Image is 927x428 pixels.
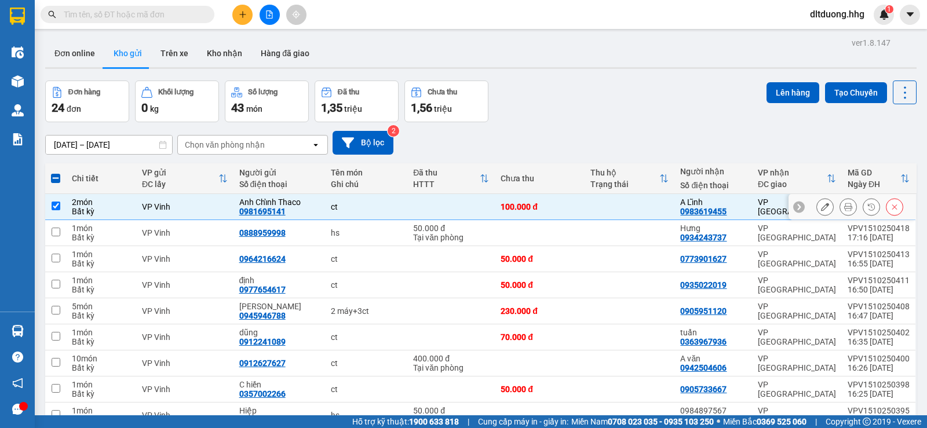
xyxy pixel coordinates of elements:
strong: HÃNG XE HẢI HOÀNG GIA [37,12,110,36]
div: Người nhận [680,167,746,176]
div: định [239,276,319,285]
button: caret-down [900,5,920,25]
sup: 1 [885,5,893,13]
div: Chưa thu [501,174,579,183]
div: 0363967936 [680,337,727,346]
div: Bất kỳ [72,389,130,398]
div: Tại văn phòng [413,363,489,372]
div: VPV1510250402 [848,328,910,337]
div: 17:16 [DATE] [848,233,910,242]
div: Ghi chú [331,180,402,189]
div: 0905733667 [680,385,727,394]
div: Số điện thoại [680,181,746,190]
button: Hàng đã giao [251,39,319,67]
div: 0977654617 [239,285,286,294]
span: search [48,10,56,19]
div: 16:55 [DATE] [848,259,910,268]
span: ⚪️ [717,419,720,424]
div: 50.000 đ [413,224,489,233]
div: 230.000 đ [501,306,579,316]
strong: 0369 525 060 [757,417,806,426]
div: VP [GEOGRAPHIC_DATA] [758,276,836,294]
div: VP [GEOGRAPHIC_DATA] [758,224,836,242]
div: Bất kỳ [72,363,130,372]
th: Toggle SortBy [585,163,674,194]
span: đơn [67,104,81,114]
span: 43 [231,101,244,115]
span: 1,35 [321,101,342,115]
img: solution-icon [12,133,24,145]
span: Hỗ trợ kỹ thuật: [352,415,459,428]
div: 10 món [72,354,130,363]
div: 50.000 đ [501,385,579,394]
button: Chưa thu1,56 triệu [404,81,488,122]
span: notification [12,378,23,389]
div: Bất kỳ [72,311,130,320]
div: Hưng [680,224,746,233]
div: ĐC lấy [142,180,218,189]
span: 1,56 [411,101,432,115]
div: 100.000 đ [501,202,579,211]
span: dltduong.hhg [801,7,874,21]
div: 0944020020 [680,415,727,425]
div: 2 máy+3ct [331,306,402,316]
div: 0942504606 [680,363,727,372]
div: VPV1510250418 [848,224,910,233]
input: Select a date range. [46,136,172,154]
div: 16:50 [DATE] [848,285,910,294]
div: VPV1510250395 [848,406,910,415]
img: logo [6,48,26,105]
div: VP nhận [758,168,827,177]
div: VP Vinh [142,332,228,342]
span: plus [239,10,247,19]
div: VP gửi [142,168,218,177]
div: VP Vinh [142,359,228,368]
div: ct [331,202,402,211]
th: Toggle SortBy [136,163,233,194]
button: Kho gửi [104,39,151,67]
button: Kho nhận [198,39,251,67]
div: ct [331,385,402,394]
div: VPV1510250411 [848,276,910,285]
div: Bất kỳ [72,233,130,242]
button: Đơn hàng24đơn [45,81,129,122]
div: 50.000 đ [413,406,489,415]
span: món [246,104,262,114]
img: warehouse-icon [12,75,24,87]
span: question-circle [12,352,23,363]
span: copyright [863,418,871,426]
div: 0375689495 [239,415,286,425]
div: 0773901627 [680,254,727,264]
div: 1 món [72,328,130,337]
div: Tại văn phòng [413,233,489,242]
div: Anh Chỉnh Thaco [239,197,319,207]
div: VP Vinh [142,228,228,237]
div: Thu hộ [590,168,659,177]
img: icon-new-feature [879,9,889,20]
button: plus [232,5,253,25]
div: VP Vinh [142,254,228,264]
div: Số điện thoại [239,180,319,189]
div: Chọn văn phòng nhận [185,139,265,151]
div: VP Vinh [142,385,228,394]
div: 16:25 [DATE] [848,389,910,398]
div: 0981695141 [239,207,286,216]
span: Miền Nam [571,415,714,428]
div: 70.000 đ [501,332,579,342]
div: 1 món [72,224,130,233]
span: 1 [887,5,891,13]
div: VPV1510250398 [848,380,910,389]
div: VP [GEOGRAPHIC_DATA] [758,197,836,216]
span: Miền Bắc [723,415,806,428]
div: 50.000 đ [501,254,579,264]
button: Trên xe [151,39,198,67]
div: 1 món [72,406,130,415]
div: ct [331,332,402,342]
div: 0912627627 [239,359,286,368]
div: ver 1.8.147 [852,36,890,49]
div: Người gửi [239,168,319,177]
div: Tên món [331,168,402,177]
div: 0945946788 [239,311,286,320]
div: Số lượng [248,88,278,96]
div: 0964216624 [239,254,286,264]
